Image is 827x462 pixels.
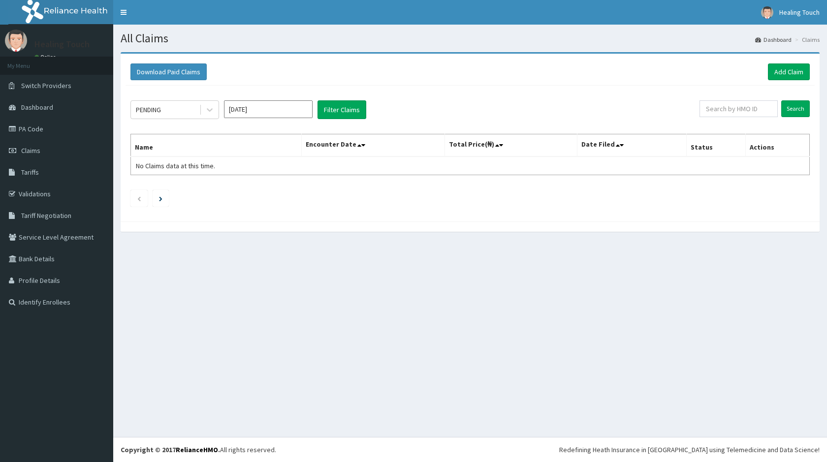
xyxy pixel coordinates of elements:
strong: Copyright © 2017 . [121,445,220,454]
button: Download Paid Claims [130,63,207,80]
div: Redefining Heath Insurance in [GEOGRAPHIC_DATA] using Telemedicine and Data Science! [559,445,820,455]
th: Total Price(₦) [445,134,577,157]
img: User Image [5,30,27,52]
span: Claims [21,146,40,155]
li: Claims [793,35,820,44]
img: User Image [761,6,773,19]
span: Dashboard [21,103,53,112]
span: Tariff Negotiation [21,211,71,220]
a: Next page [159,194,162,203]
span: No Claims data at this time. [136,161,215,170]
input: Search by HMO ID [700,100,778,117]
th: Date Filed [577,134,687,157]
a: Dashboard [755,35,792,44]
th: Encounter Date [302,134,445,157]
p: Healing Touch [34,40,90,49]
span: Healing Touch [779,8,820,17]
a: RelianceHMO [176,445,218,454]
th: Status [687,134,746,157]
span: Switch Providers [21,81,71,90]
input: Select Month and Year [224,100,313,118]
a: Online [34,54,58,61]
footer: All rights reserved. [113,437,827,462]
h1: All Claims [121,32,820,45]
a: Add Claim [768,63,810,80]
div: PENDING [136,105,161,115]
th: Name [131,134,302,157]
a: Previous page [137,194,141,203]
span: Tariffs [21,168,39,177]
th: Actions [746,134,810,157]
input: Search [781,100,810,117]
button: Filter Claims [318,100,366,119]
